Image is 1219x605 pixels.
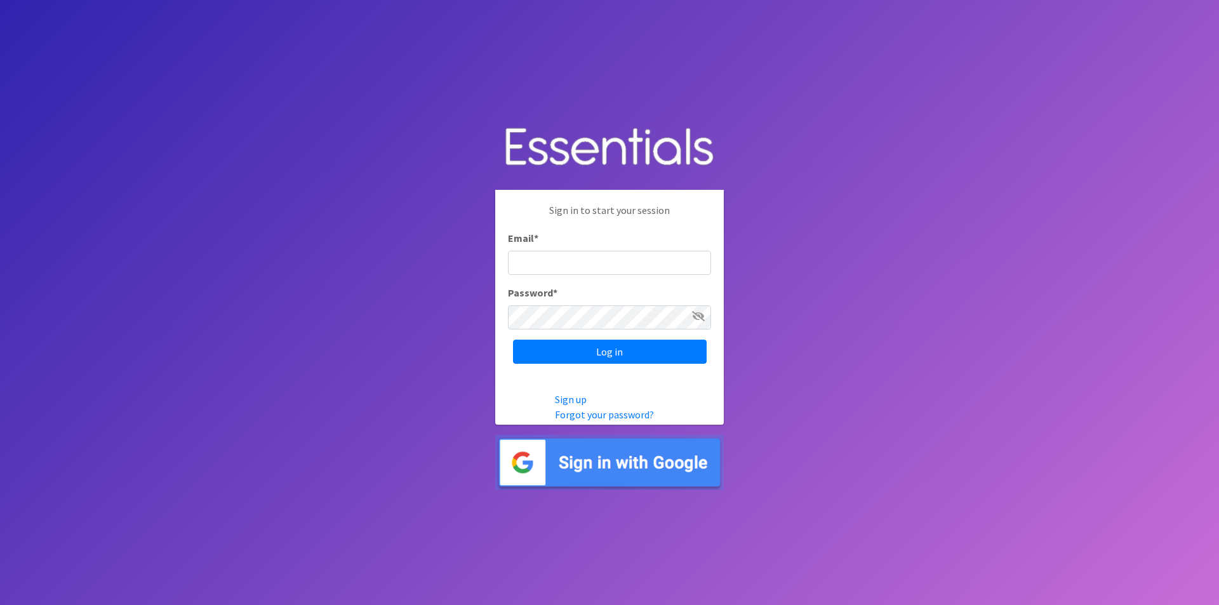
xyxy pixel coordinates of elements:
label: Email [508,230,538,246]
p: Sign in to start your session [508,203,711,230]
a: Sign up [555,393,587,406]
abbr: required [534,232,538,244]
img: Human Essentials [495,115,724,180]
abbr: required [553,286,557,299]
img: Sign in with Google [495,435,724,490]
label: Password [508,285,557,300]
a: Forgot your password? [555,408,654,421]
input: Log in [513,340,707,364]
